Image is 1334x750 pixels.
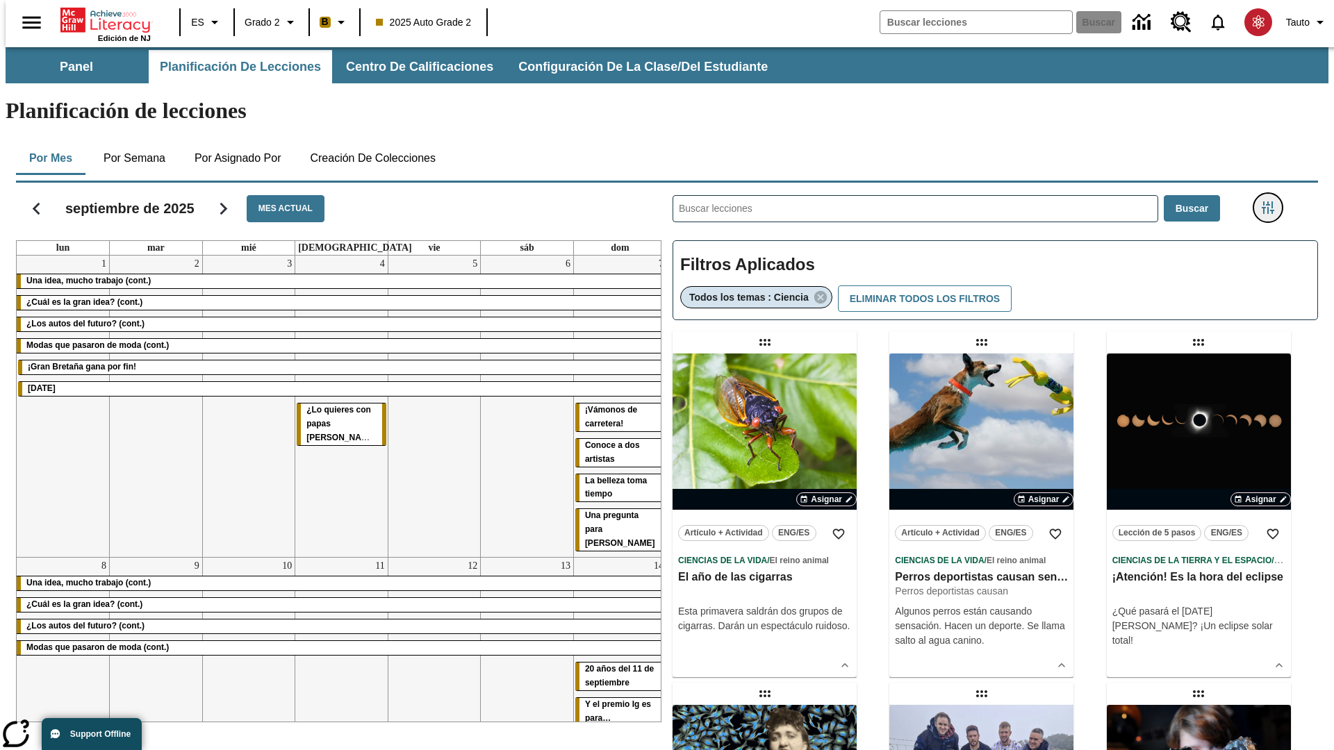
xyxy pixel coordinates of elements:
span: El reino animal [987,556,1046,565]
input: Buscar lecciones [673,196,1158,222]
button: Lección de 5 pasos [1112,525,1202,541]
button: ENG/ES [1204,525,1249,541]
span: 2025 Auto Grade 2 [376,15,472,30]
span: Asignar [811,493,842,506]
a: 5 de septiembre de 2025 [470,256,480,272]
button: Ver más [834,655,855,676]
button: Eliminar todos los filtros [838,285,1012,312]
span: ¡Gran Bretaña gana por fin! [28,362,136,372]
span: Lección de 5 pasos [1119,526,1196,540]
a: domingo [608,241,632,255]
button: Perfil/Configuración [1281,10,1334,35]
div: Lección arrastrable: Cómo cazar meteoritos [1187,683,1210,705]
span: ENG/ES [1211,526,1242,540]
span: ¿Lo quieres con papas fritas? [306,405,381,442]
button: Support Offline [42,718,142,750]
button: Artículo + Actividad [895,525,986,541]
td: 7 de septiembre de 2025 [573,256,666,558]
span: Ciencias de la Tierra y el Espacio [1112,556,1272,565]
button: Por mes [16,142,85,175]
h2: Filtros Aplicados [680,248,1310,282]
a: martes [145,241,167,255]
span: Grado 2 [245,15,280,30]
span: Tema: Ciencias de la Tierra y el Espacio/El sistema solar [1112,553,1285,567]
div: ¿Los autos del futuro? (cont.) [17,317,666,331]
td: 10 de septiembre de 2025 [202,558,295,733]
a: 7 de septiembre de 2025 [656,256,666,272]
h3: ¡Atención! Es la hora del eclipse [1112,570,1285,585]
span: B [322,13,329,31]
a: 13 de septiembre de 2025 [558,558,573,574]
a: lunes [53,241,72,255]
button: Regresar [19,191,54,226]
td: 9 de septiembre de 2025 [110,558,203,733]
span: Conoce a dos artistas [585,440,640,464]
a: 11 de septiembre de 2025 [372,558,387,574]
button: Asignar Elegir fechas [796,492,857,506]
div: Una idea, mucho trabajo (cont.) [17,576,666,590]
span: / [767,556,769,565]
a: Centro de información [1124,3,1162,42]
img: avatar image [1244,8,1272,36]
span: ¡Vámonos de carretera! [585,405,637,428]
a: 10 de septiembre de 2025 [279,558,295,574]
button: Buscar [1164,195,1220,222]
button: Artículo + Actividad [678,525,769,541]
a: sábado [517,241,536,255]
div: ¿Qué pasará el [DATE][PERSON_NAME]? ¡Un eclipse solar total! [1112,604,1285,648]
a: 3 de septiembre de 2025 [284,256,295,272]
input: Buscar campo [880,11,1072,33]
div: Lección arrastrable: El año de las cigarras [754,331,776,353]
td: 6 de septiembre de 2025 [481,256,574,558]
button: Asignar Elegir fechas [1014,492,1074,506]
td: 14 de septiembre de 2025 [573,558,666,733]
a: Notificaciones [1200,4,1236,40]
td: 8 de septiembre de 2025 [17,558,110,733]
div: 20 años del 11 de septiembre [575,662,665,690]
span: ¿Los autos del futuro? (cont.) [26,621,145,631]
span: La belleza toma tiempo [585,476,647,499]
td: 5 de septiembre de 2025 [388,256,481,558]
button: Configuración de la clase/del estudiante [507,50,779,83]
span: Planificación de lecciones [160,59,321,75]
div: Lección arrastrable: ¡Atención! Es la hora del eclipse [1187,331,1210,353]
span: ¿Cuál es la gran idea? (cont.) [26,297,142,307]
button: Asignar Elegir fechas [1230,492,1291,506]
div: ¡Gran Bretaña gana por fin! [18,360,665,374]
button: Planificación de lecciones [149,50,332,83]
a: 6 de septiembre de 2025 [563,256,573,272]
button: Seguir [206,191,241,226]
span: / [1271,554,1283,565]
td: 4 de septiembre de 2025 [295,256,388,558]
button: Ver más [1051,655,1072,676]
span: ENG/ES [778,526,809,540]
div: ¿Cuál es la gran idea? (cont.) [17,598,666,612]
span: Artículo + Actividad [901,526,980,540]
button: Abrir el menú lateral [11,2,52,43]
button: Centro de calificaciones [335,50,504,83]
div: Eliminar Todos los temas : Ciencia el ítem seleccionado del filtro [680,286,832,308]
td: 13 de septiembre de 2025 [481,558,574,733]
div: Subbarra de navegación [6,47,1328,83]
button: Escoja un nuevo avatar [1236,4,1281,40]
a: 4 de septiembre de 2025 [377,256,388,272]
div: ¿Los autos del futuro? (cont.) [17,619,666,633]
span: Día del Trabajo [28,383,56,393]
div: Esta primavera saldrán dos grupos de cigarras. Darán un espectáculo ruidoso. [678,604,851,633]
div: Una idea, mucho trabajo (cont.) [17,274,666,288]
div: ¿Lo quieres con papas fritas? [297,403,386,445]
div: Subbarra de navegación [6,50,780,83]
span: ¿Cuál es la gran idea? (cont.) [26,599,142,609]
div: lesson details [1107,353,1291,677]
span: ¿Los autos del futuro? (cont.) [26,319,145,328]
span: Edición de NJ [98,34,151,42]
h2: septiembre de 2025 [65,200,195,217]
button: Añadir a mis Favoritas [1260,522,1285,547]
a: 12 de septiembre de 2025 [465,558,480,574]
button: Mes actual [247,195,324,222]
td: 11 de septiembre de 2025 [295,558,388,733]
div: Modas que pasaron de moda (cont.) [17,641,666,655]
span: Una idea, mucho trabajo (cont.) [26,276,151,285]
div: ¡Vámonos de carretera! [575,403,665,431]
div: Lección arrastrable: ¡Humanos al rescate! [971,683,993,705]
